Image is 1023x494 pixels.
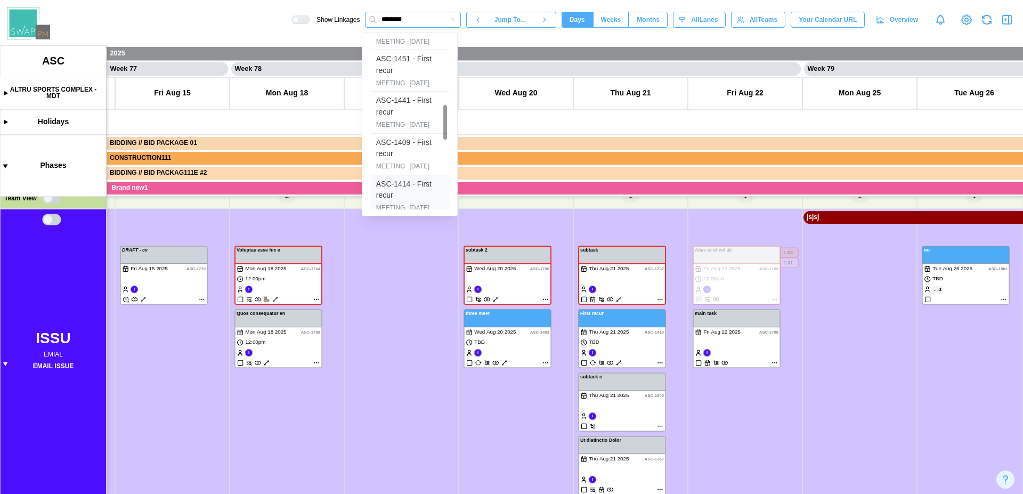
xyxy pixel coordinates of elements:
div: MEETING [376,78,405,88]
div: ASC-1414 - First recur [376,179,443,201]
button: Weeks [593,12,629,28]
div: MEETING [376,120,405,130]
img: Swap PM Logo [7,7,50,39]
div: ASC-1441 - First recur [376,95,443,118]
span: Overview [890,12,918,27]
a: Overview [870,12,926,28]
div: MEETING [376,161,405,172]
span: Your Calendar URL [799,12,857,27]
button: Days [562,12,593,28]
span: Weeks [601,12,621,27]
div: ASC-1409 - First recur [376,137,443,160]
span: Jump To... [494,12,526,27]
div: MEETING [376,203,405,213]
div: [DATE] [409,203,429,213]
button: AllLanes [673,12,726,28]
button: Months [629,12,668,28]
div: MEETING [376,37,405,47]
button: Open Drawer [1000,12,1014,27]
span: All Teams [750,12,777,27]
button: AllTeams [731,12,785,28]
div: [DATE] [409,78,429,88]
span: Months [637,12,660,27]
a: View Project [959,12,974,27]
span: Days [570,12,585,27]
div: [DATE] [409,120,429,130]
div: [DATE] [409,37,429,47]
div: ASC-1451 - First recur [376,53,443,76]
button: Your Calendar URL [791,12,865,28]
button: Refresh Grid [979,12,994,27]
span: Show Linkages [310,15,360,24]
a: Notifications [931,11,949,29]
div: [DATE] [409,161,429,172]
button: Jump To... [489,12,533,28]
span: All Lanes [691,12,718,27]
